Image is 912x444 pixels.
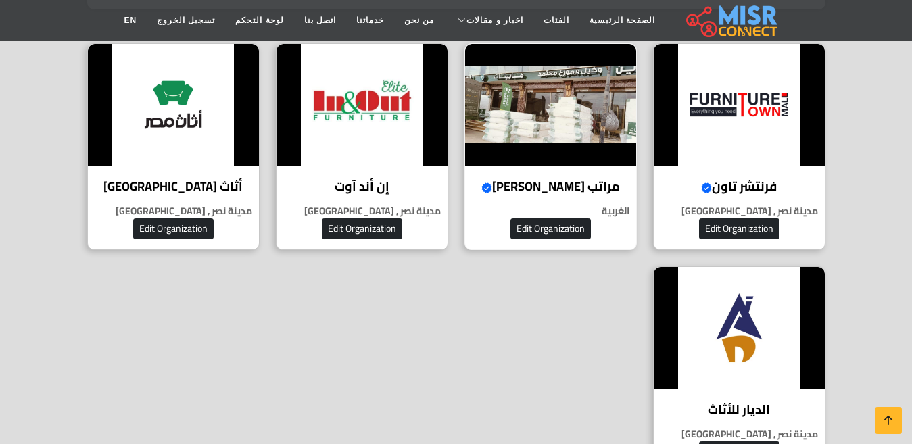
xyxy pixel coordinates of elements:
a: اخبار و مقالات [444,7,533,33]
a: فرنتشر تاون فرنتشر تاون مدينة نصر , [GEOGRAPHIC_DATA] Edit Organization [645,43,834,250]
a: اتصل بنا [294,7,346,33]
img: فرنتشر تاون [654,44,825,166]
img: إن أند آوت [277,44,448,166]
h4: أثاث [GEOGRAPHIC_DATA] [98,179,249,194]
p: مدينة نصر , [GEOGRAPHIC_DATA] [277,204,448,218]
a: من نحن [394,7,444,33]
img: أثاث مصر [88,44,259,166]
a: تسجيل الخروج [147,7,225,33]
button: Edit Organization [322,218,402,239]
p: مدينة نصر , [GEOGRAPHIC_DATA] [654,204,825,218]
img: مراتب سيف الدين [465,44,636,166]
button: Edit Organization [133,218,214,239]
a: خدماتنا [346,7,394,33]
a: لوحة التحكم [225,7,293,33]
svg: Verified account [701,182,712,193]
button: Edit Organization [510,218,591,239]
a: الصفحة الرئيسية [579,7,665,33]
svg: Verified account [481,182,492,193]
button: Edit Organization [699,218,779,239]
h4: إن أند آوت [287,179,437,194]
p: مدينة نصر , [GEOGRAPHIC_DATA] [88,204,259,218]
h4: فرنتشر تاون [664,179,815,194]
p: مدينة نصر , [GEOGRAPHIC_DATA] [654,427,825,441]
h4: مراتب [PERSON_NAME] [475,179,626,194]
img: الديار للأثاث [654,267,825,389]
a: إن أند آوت إن أند آوت مدينة نصر , [GEOGRAPHIC_DATA] Edit Organization [268,43,456,250]
p: الغربية [465,204,636,218]
img: main.misr_connect [686,3,777,37]
a: الفئات [533,7,579,33]
span: اخبار و مقالات [466,14,523,26]
a: أثاث مصر أثاث [GEOGRAPHIC_DATA] مدينة نصر , [GEOGRAPHIC_DATA] Edit Organization [79,43,268,250]
a: مراتب سيف الدين مراتب [PERSON_NAME] الغربية Edit Organization [456,43,645,250]
a: EN [114,7,147,33]
h4: الديار للأثاث [664,402,815,417]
